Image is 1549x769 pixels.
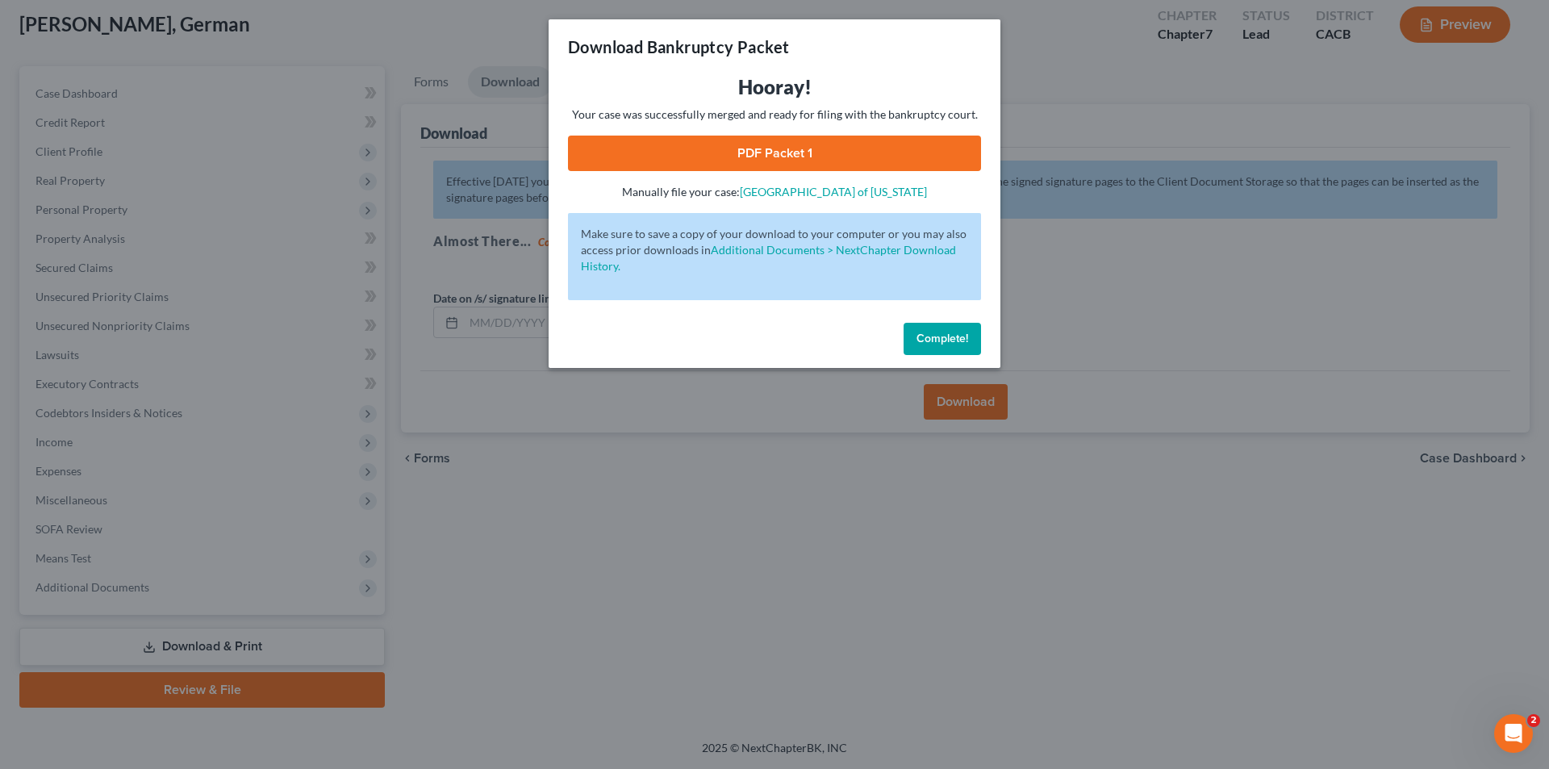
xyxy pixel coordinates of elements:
[568,136,981,171] a: PDF Packet 1
[568,184,981,200] p: Manually file your case:
[1494,714,1533,753] iframe: Intercom live chat
[568,74,981,100] h3: Hooray!
[568,107,981,123] p: Your case was successfully merged and ready for filing with the bankruptcy court.
[916,332,968,345] span: Complete!
[904,323,981,355] button: Complete!
[1527,714,1540,727] span: 2
[581,226,968,274] p: Make sure to save a copy of your download to your computer or you may also access prior downloads in
[568,36,789,58] h3: Download Bankruptcy Packet
[581,243,956,273] a: Additional Documents > NextChapter Download History.
[740,185,927,199] a: [GEOGRAPHIC_DATA] of [US_STATE]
